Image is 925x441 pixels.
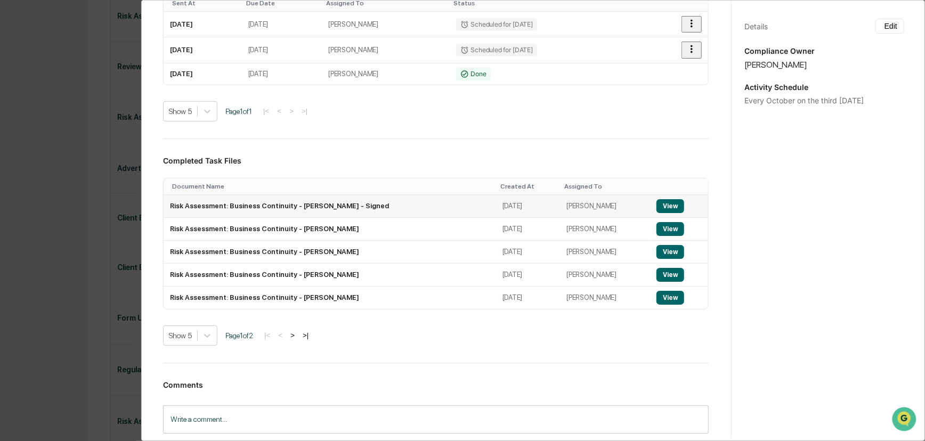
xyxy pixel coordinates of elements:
[560,241,650,264] td: [PERSON_NAME]
[744,96,904,105] div: Every October on the third [DATE]
[6,130,73,149] a: 🖐️Preclearance
[564,183,646,190] div: Toggle SortBy
[496,287,560,309] td: [DATE]
[164,37,242,63] td: [DATE]
[6,150,71,169] a: 🔎Data Lookup
[560,195,650,218] td: [PERSON_NAME]
[656,245,684,259] button: View
[560,218,650,241] td: [PERSON_NAME]
[11,156,19,164] div: 🔎
[659,183,704,190] div: Toggle SortBy
[322,63,449,85] td: [PERSON_NAME]
[744,22,768,31] div: Details
[496,264,560,287] td: [DATE]
[322,37,449,63] td: [PERSON_NAME]
[456,44,537,56] div: Scheduled for [DATE]
[242,12,322,37] td: [DATE]
[164,287,496,309] td: Risk Assessment: Business Continuity - [PERSON_NAME]
[656,268,684,282] button: View
[164,218,496,241] td: Risk Assessment: Business Continuity - [PERSON_NAME]
[11,22,194,39] p: How can we help?
[11,81,30,101] img: 1746055101610-c473b297-6a78-478c-a979-82029cc54cd1
[172,183,492,190] div: Toggle SortBy
[299,331,312,340] button: >|
[21,134,69,145] span: Preclearance
[656,199,684,213] button: View
[744,46,904,55] p: Compliance Owner
[298,107,311,116] button: >|
[164,241,496,264] td: Risk Assessment: Business Continuity - [PERSON_NAME]
[21,154,67,165] span: Data Lookup
[456,68,491,80] div: Done
[242,63,322,85] td: [DATE]
[225,107,252,116] span: Page 1 of 1
[891,406,920,435] iframe: Open customer support
[75,180,129,189] a: Powered byPylon
[106,181,129,189] span: Pylon
[275,331,286,340] button: <
[260,107,272,116] button: |<
[163,156,709,165] h3: Completed Task Files
[496,218,560,241] td: [DATE]
[36,92,135,101] div: We're available if you need us!
[164,63,242,85] td: [DATE]
[560,287,650,309] td: [PERSON_NAME]
[656,222,684,236] button: View
[164,264,496,287] td: Risk Assessment: Business Continuity - [PERSON_NAME]
[500,183,556,190] div: Toggle SortBy
[261,331,273,340] button: |<
[164,12,242,37] td: [DATE]
[287,331,298,340] button: >
[274,107,285,116] button: <
[744,60,904,70] div: [PERSON_NAME]
[496,195,560,218] td: [DATE]
[164,195,496,218] td: Risk Assessment: Business Continuity - [PERSON_NAME] - Signed
[286,107,297,116] button: >
[181,85,194,97] button: Start new chat
[77,135,86,144] div: 🗄️
[656,291,684,305] button: View
[242,37,322,63] td: [DATE]
[322,12,449,37] td: [PERSON_NAME]
[73,130,136,149] a: 🗄️Attestations
[456,18,537,31] div: Scheduled for [DATE]
[28,48,176,60] input: Clear
[875,19,904,34] button: Edit
[36,81,175,92] div: Start new chat
[560,264,650,287] td: [PERSON_NAME]
[88,134,132,145] span: Attestations
[744,83,904,92] p: Activity Schedule
[496,241,560,264] td: [DATE]
[163,380,709,389] h3: Comments
[225,331,253,340] span: Page 1 of 2
[11,135,19,144] div: 🖐️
